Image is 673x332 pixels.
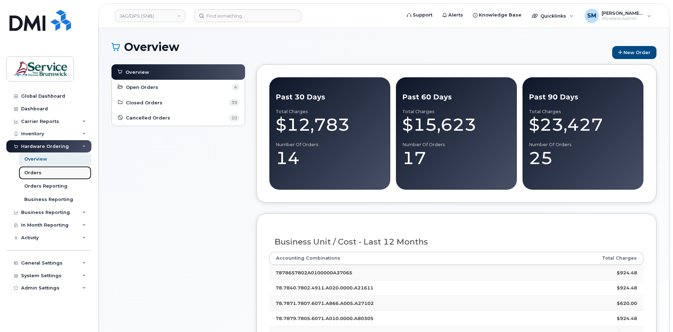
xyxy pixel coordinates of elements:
span: Closed Orders [126,99,162,106]
div: Past 90 Days [529,92,637,102]
a: New Order [612,46,656,59]
div: $15,623 [402,114,511,135]
div: $23,427 [529,114,637,135]
div: Total Charges [402,109,511,115]
strong: 7878657802A0100000A37065 [276,270,352,275]
strong: 78.7871.7807.6071.A866.A005.A27102 [276,300,374,306]
strong: $924.48 [617,285,637,291]
div: $12,783 [276,114,384,135]
div: 25 [529,148,637,169]
span: 10 [229,115,239,122]
span: 39 [229,99,239,106]
div: 17 [402,148,511,169]
strong: $924.48 [617,270,637,275]
a: Overview [117,68,240,76]
div: Past 30 Days [276,92,384,102]
strong: 78.7879.7805.6071.A010.0000.A80305 [276,315,373,321]
strong: $620.00 [617,300,637,306]
div: 14 [276,148,384,169]
span: Open Orders [126,84,158,91]
div: Total Charges [276,109,384,115]
h1: Overview [111,41,609,53]
div: Number of Orders [276,142,384,148]
div: Total Charges [529,109,637,115]
span: 4 [232,84,239,91]
th: Accounting Combinations [269,252,531,265]
span: Cancelled Orders [126,115,170,121]
h3: Business Unit / Cost - Last 12 Months [275,237,639,246]
span: Overview [126,69,149,76]
strong: $924.48 [617,315,637,321]
div: Number of Orders [529,142,637,148]
div: Number of Orders [402,142,511,148]
a: Closed Orders 39 [117,98,239,107]
strong: 78.7840.7802.4911.A020.0000.A21611 [276,285,373,291]
a: Open Orders 4 [117,83,239,91]
th: Total Charges [531,252,643,265]
a: Cancelled Orders 10 [117,114,239,122]
div: Past 60 Days [402,92,511,102]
